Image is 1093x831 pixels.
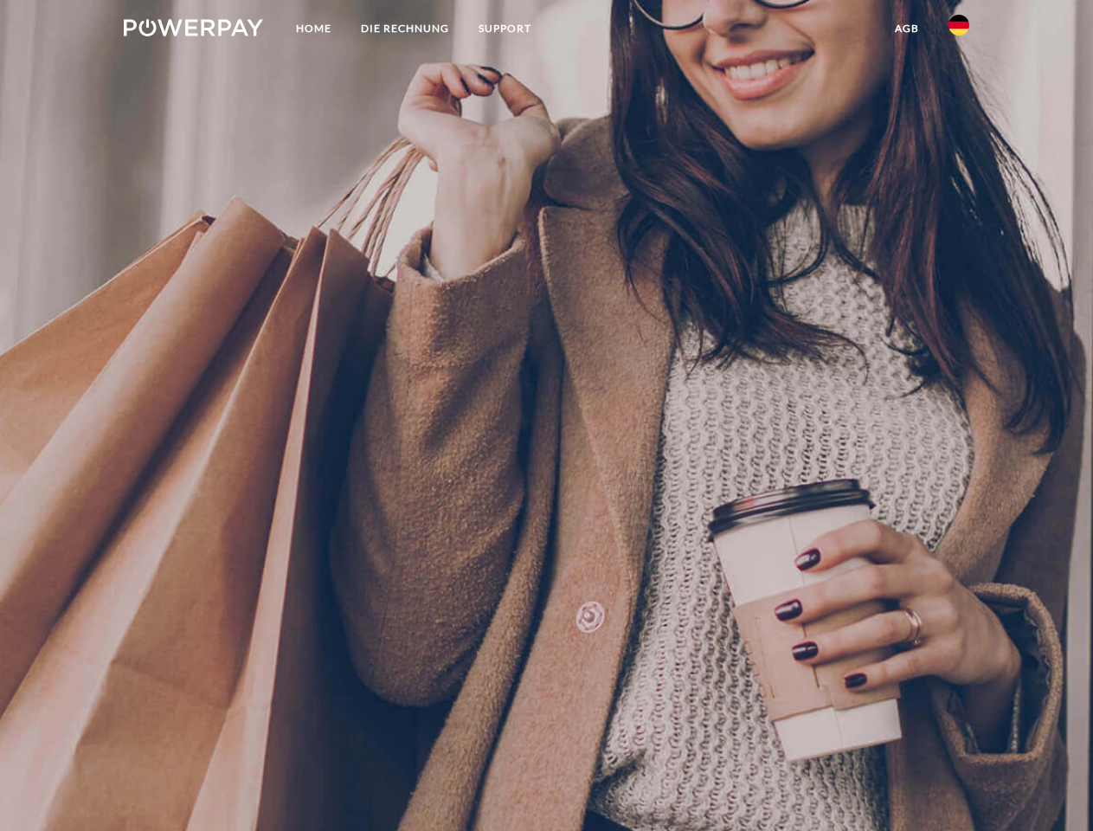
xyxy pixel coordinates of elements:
[346,13,464,44] a: DIE RECHNUNG
[880,13,934,44] a: agb
[281,13,346,44] a: Home
[464,13,546,44] a: SUPPORT
[948,15,969,35] img: de
[124,19,263,36] img: logo-powerpay-white.svg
